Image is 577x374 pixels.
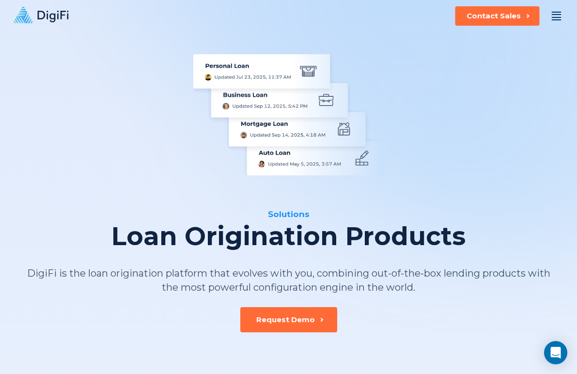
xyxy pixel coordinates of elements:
button: Contact Sales [455,6,539,26]
div: Contact Sales [467,11,521,21]
div: DigiFi is the loan origination platform that evolves with you, combining out-of-the-box lending p... [23,266,554,295]
div: Loan Origination Products [23,222,554,251]
div: Solutions [23,208,554,220]
div: Request Demo [256,315,315,325]
div: Open Intercom Messenger [544,341,567,364]
button: Request Demo [240,307,337,332]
